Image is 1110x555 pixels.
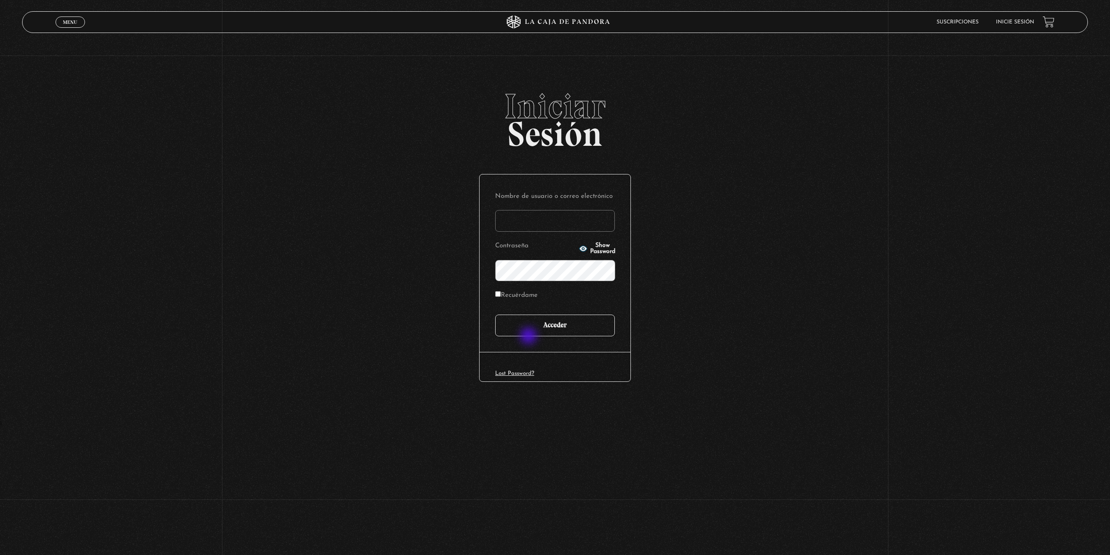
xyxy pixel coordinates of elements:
[579,243,615,255] button: Show Password
[495,291,501,297] input: Recuérdame
[495,240,576,253] label: Contraseña
[590,243,615,255] span: Show Password
[495,371,534,376] a: Lost Password?
[996,20,1034,25] a: Inicie sesión
[22,89,1088,144] h2: Sesión
[495,315,615,336] input: Acceder
[63,20,77,25] span: Menu
[1043,16,1054,28] a: View your shopping cart
[495,289,538,302] label: Recuérdame
[937,20,979,25] a: Suscripciones
[22,89,1088,124] span: Iniciar
[60,26,81,33] span: Cerrar
[495,190,615,204] label: Nombre de usuario o correo electrónico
